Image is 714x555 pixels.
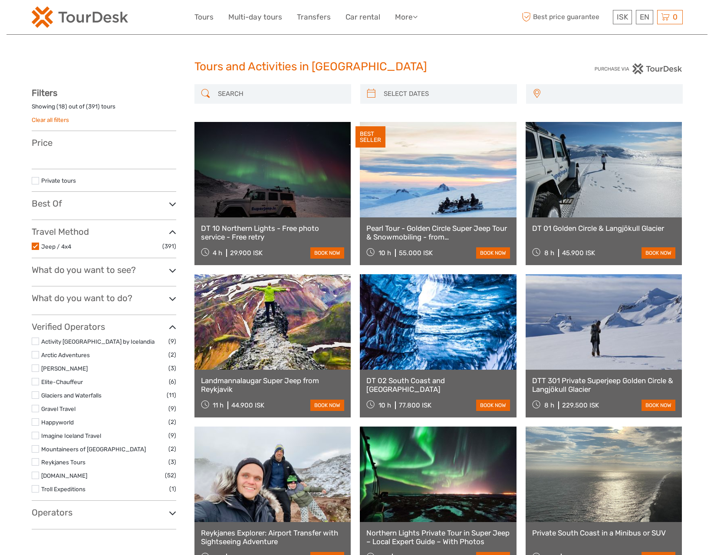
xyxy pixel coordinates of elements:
[532,224,676,233] a: DT 01 Golden Circle & Langjökull Glacier
[41,432,101,439] a: Imagine Iceland Travel
[41,486,86,493] a: Troll Expeditions
[214,86,347,102] input: SEARCH
[532,529,676,537] a: Private South Coast in a Minibus or SUV
[544,249,554,257] span: 8 h
[41,351,90,358] a: Arctic Adventures
[168,336,176,346] span: (9)
[378,401,391,409] span: 10 h
[617,13,628,21] span: ISK
[562,249,595,257] div: 45.900 ISK
[41,378,83,385] a: Elite-Chauffeur
[41,459,86,466] a: Reykjanes Tours
[230,249,263,257] div: 29.900 ISK
[32,198,176,209] h3: Best Of
[32,227,176,237] h3: Travel Method
[168,363,176,373] span: (3)
[671,13,679,21] span: 0
[201,529,345,546] a: Reykjanes Explorer: Airport Transfer with Sightseeing Adventure
[162,241,176,251] span: (391)
[168,404,176,414] span: (9)
[399,401,431,409] div: 77.800 ISK
[355,126,385,148] div: BEST SELLER
[345,11,380,23] a: Car rental
[32,88,57,98] strong: Filters
[231,401,264,409] div: 44.900 ISK
[41,472,87,479] a: [DOMAIN_NAME]
[41,392,102,399] a: Glaciers and Waterfalls
[642,247,675,259] a: book now
[41,177,76,184] a: Private tours
[32,507,176,518] h3: Operators
[32,138,176,148] h3: Price
[399,249,433,257] div: 55.000 ISK
[41,243,71,250] a: Jeep / 4x4
[41,338,155,345] a: Activity [GEOGRAPHIC_DATA] by Icelandia
[297,11,331,23] a: Transfers
[201,224,345,242] a: DT 10 Northern Lights - Free photo service - Free retry
[395,11,418,23] a: More
[213,401,224,409] span: 11 h
[366,376,510,394] a: DT 02 South Coast and [GEOGRAPHIC_DATA]
[32,102,176,116] div: Showing ( ) out of ( ) tours
[32,7,128,28] img: 120-15d4194f-c635-41b9-a512-a3cb382bfb57_logo_small.png
[194,11,214,23] a: Tours
[32,322,176,332] h3: Verified Operators
[366,224,510,242] a: Pearl Tour - Golden Circle Super Jeep Tour & Snowmobiling - from [GEOGRAPHIC_DATA]
[310,247,344,259] a: book now
[562,401,599,409] div: 229.500 ISK
[544,401,554,409] span: 8 h
[636,10,653,24] div: EN
[167,390,176,400] span: (11)
[169,377,176,387] span: (6)
[520,10,611,24] span: Best price guarantee
[366,529,510,546] a: Northern Lights Private Tour in Super Jeep – Local Expert Guide – With Photos
[194,60,520,74] h1: Tours and Activities in [GEOGRAPHIC_DATA]
[41,405,76,412] a: Gravel Travel
[201,376,345,394] a: Landmannalaugar Super Jeep from Reykjavik
[476,247,510,259] a: book now
[41,446,146,453] a: Mountaineers of [GEOGRAPHIC_DATA]
[32,116,69,123] a: Clear all filters
[165,470,176,480] span: (52)
[168,430,176,440] span: (9)
[32,293,176,303] h3: What do you want to do?
[213,249,222,257] span: 4 h
[642,400,675,411] a: book now
[310,400,344,411] a: book now
[168,457,176,467] span: (3)
[168,417,176,427] span: (2)
[378,249,391,257] span: 10 h
[41,419,74,426] a: Happyworld
[168,444,176,454] span: (2)
[594,63,682,74] img: PurchaseViaTourDesk.png
[380,86,513,102] input: SELECT DATES
[169,484,176,494] span: (1)
[88,102,98,111] label: 391
[32,265,176,275] h3: What do you want to see?
[59,102,65,111] label: 18
[476,400,510,411] a: book now
[168,350,176,360] span: (2)
[532,376,676,394] a: DTT 301 Private Superjeep Golden Circle & Langjökull Glacier
[228,11,282,23] a: Multi-day tours
[41,365,88,372] a: [PERSON_NAME]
